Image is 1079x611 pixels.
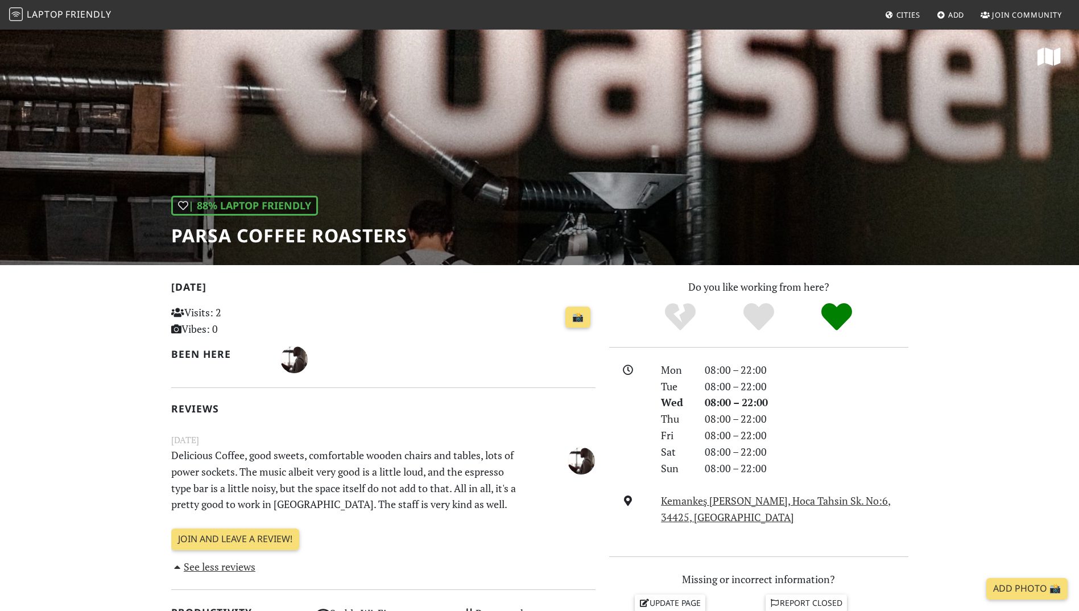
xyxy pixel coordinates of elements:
[9,7,23,21] img: LaptopFriendly
[65,8,111,20] span: Friendly
[896,10,920,20] span: Cities
[164,433,602,447] small: [DATE]
[698,378,915,395] div: 08:00 – 22:00
[171,304,304,337] p: Visits: 2 Vibes: 0
[171,348,267,360] h2: Been here
[609,279,908,295] p: Do you like working from here?
[661,494,891,524] a: Kemankeş [PERSON_NAME], Hoca Tahsin Sk. No:6, 34425, [GEOGRAPHIC_DATA]
[171,529,299,550] a: Join and leave a review!
[171,196,318,216] div: | 88% Laptop Friendly
[654,378,697,395] div: Tue
[932,5,969,25] a: Add
[654,394,697,411] div: Wed
[698,427,915,444] div: 08:00 – 22:00
[9,5,111,25] a: LaptopFriendly LaptopFriendly
[280,346,308,373] img: 3885-roland.jpg
[171,403,596,415] h2: Reviews
[280,352,308,365] span: Roland Haller
[609,571,908,588] p: Missing or incorrect information?
[698,460,915,477] div: 08:00 – 22:00
[698,411,915,427] div: 08:00 – 22:00
[720,302,798,333] div: Yes
[992,10,1062,20] span: Join Community
[641,302,720,333] div: No
[171,560,256,573] a: See less reviews
[654,460,697,477] div: Sun
[568,447,595,474] img: 3885-roland.jpg
[654,427,697,444] div: Fri
[565,307,590,328] a: 📸
[880,5,925,25] a: Cities
[698,394,915,411] div: 08:00 – 22:00
[654,444,697,460] div: Sat
[164,447,530,513] p: Delicious Coffee, good sweets, comfortable wooden chairs and tables, lots of power sockets. The m...
[948,10,965,20] span: Add
[171,281,596,298] h2: [DATE]
[976,5,1066,25] a: Join Community
[698,362,915,378] div: 08:00 – 22:00
[568,452,595,466] span: Roland Haller
[797,302,876,333] div: Definitely!
[654,362,697,378] div: Mon
[27,8,64,20] span: Laptop
[654,411,697,427] div: Thu
[986,578,1068,600] a: Add Photo 📸
[171,225,407,246] h1: Parsa Coffee Roasters
[698,444,915,460] div: 08:00 – 22:00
